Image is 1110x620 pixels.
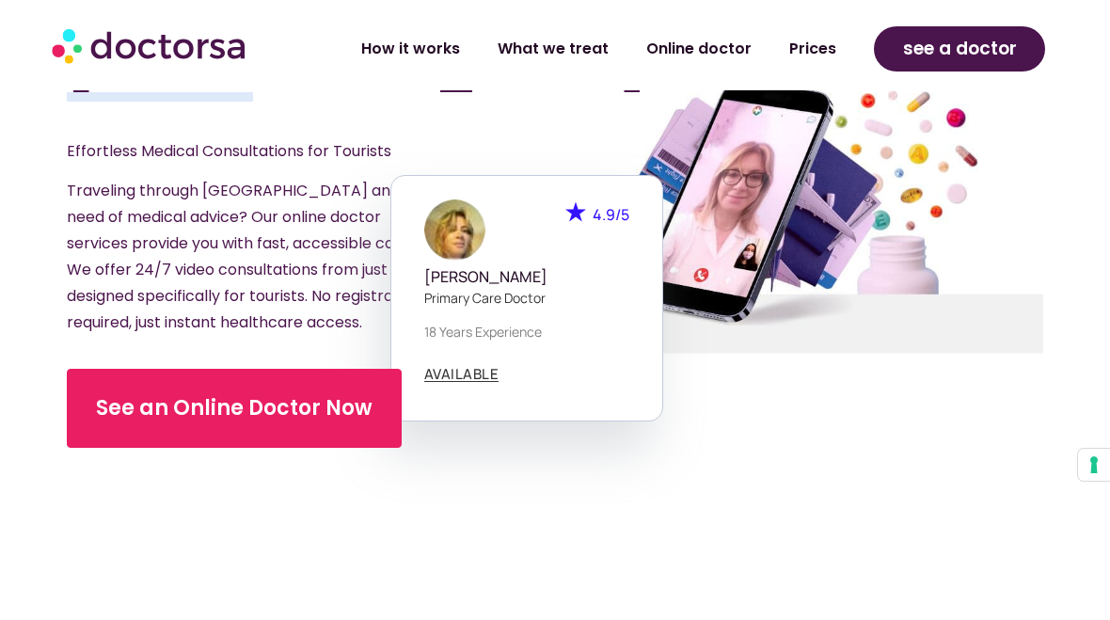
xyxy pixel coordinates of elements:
[424,288,629,308] p: Primary care doctor
[424,367,499,382] a: AVAILABLE
[1078,449,1110,481] button: Your consent preferences for tracking technologies
[627,27,770,71] a: Online doctor
[424,322,629,342] p: 18 years experience
[424,367,499,381] span: AVAILABLE
[874,26,1046,72] a: see a doctor
[479,27,627,71] a: What we treat
[67,369,402,448] a: See an Online Doctor Now
[96,393,373,423] span: See an Online Doctor Now
[301,27,855,71] nav: Menu
[28,555,1082,581] iframe: Customer reviews powered by Trustpilot
[424,268,629,286] h5: [PERSON_NAME]
[593,204,629,225] span: 4.9/5
[67,180,425,333] span: Traveling through [GEOGRAPHIC_DATA] and in need of medical advice? Our online doctor services pro...
[342,27,479,71] a: How it works
[67,140,391,162] span: Effortless Medical Consultations for Tourists
[903,34,1017,64] span: see a doctor
[770,27,855,71] a: Prices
